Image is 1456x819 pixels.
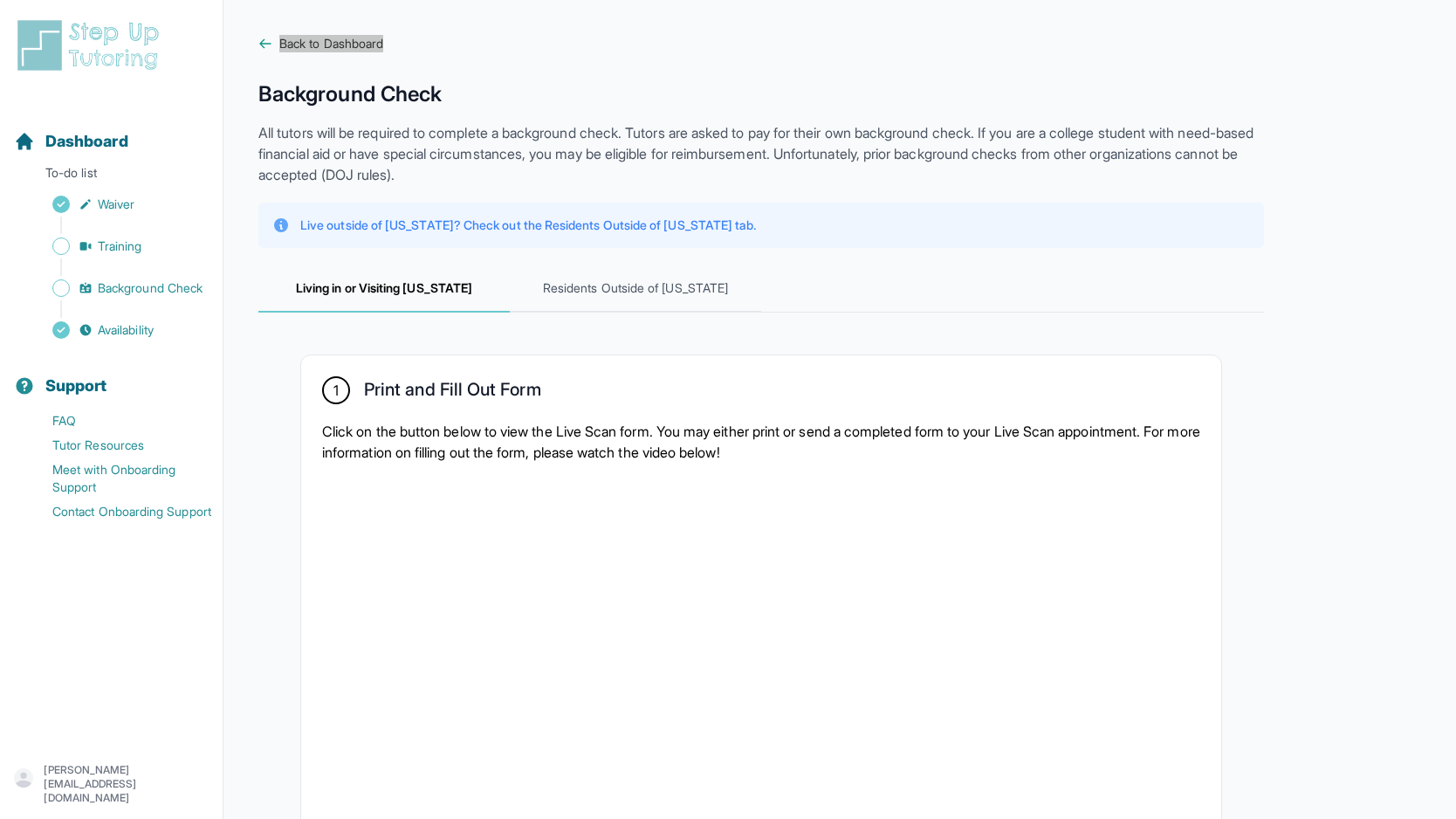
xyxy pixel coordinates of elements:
a: Waiver [14,192,223,217]
button: [PERSON_NAME][EMAIL_ADDRESS][DOMAIN_NAME] [14,763,209,805]
a: Dashboard [14,129,128,154]
a: Tutor Resources [14,433,223,458]
span: Residents Outside of [US_STATE] [510,265,761,313]
img: logo [14,17,169,73]
a: Meet with Onboarding Support [14,458,223,499]
a: Training [14,234,223,258]
h2: Print and Fill Out Form [364,379,541,407]
span: 1 [333,380,339,401]
span: Background Check [98,279,203,297]
span: Living in or Visiting [US_STATE] [258,265,510,313]
a: Contact Onboarding Support [14,499,223,524]
p: To-do list [7,164,216,189]
button: Support [7,346,216,405]
p: All tutors will be required to complete a background check. Tutors are asked to pay for their own... [258,122,1264,185]
h1: Background Check [258,80,1264,108]
nav: Tabs [258,265,1264,313]
p: Click on the button below to view the Live Scan form. You may either print or send a completed fo... [322,421,1200,463]
p: [PERSON_NAME][EMAIL_ADDRESS][DOMAIN_NAME] [44,763,209,805]
a: Background Check [14,276,223,300]
span: Dashboard [45,129,128,154]
p: Live outside of [US_STATE]? Check out the Residents Outside of [US_STATE] tab. [300,217,756,234]
span: Availability [98,321,154,339]
button: Dashboard [7,101,216,161]
a: Back to Dashboard [258,35,1264,52]
span: Waiver [98,196,134,213]
a: Availability [14,318,223,342]
span: Support [45,374,107,398]
span: Back to Dashboard [279,35,383,52]
a: FAQ [14,409,223,433]
span: Training [98,237,142,255]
